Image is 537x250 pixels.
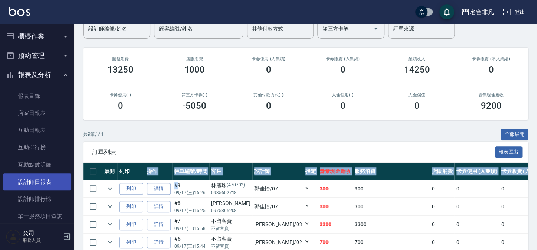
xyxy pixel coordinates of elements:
[3,122,71,139] a: 互助日報表
[6,229,21,244] img: Person
[315,93,371,97] h2: 入金使用(-)
[172,180,209,198] td: #9
[389,57,445,61] h2: 業績收入
[104,183,116,194] button: expand row
[454,163,499,180] th: 卡券使用 (入業績)
[3,173,71,190] a: 設計師日報表
[147,219,171,230] a: 詳情
[174,207,207,214] p: 09/17 (三) 16:25
[430,163,454,180] th: 店販消費
[353,216,430,233] td: 3300
[3,65,71,84] button: 報表及分析
[454,216,499,233] td: 0
[119,201,143,212] button: 列印
[92,93,149,97] h2: 卡券使用(-)
[304,180,318,198] td: Y
[488,64,494,75] h3: 0
[389,93,445,97] h2: 入金儲值
[404,64,430,75] h3: 14250
[145,163,172,180] th: 操作
[147,237,171,248] a: 詳情
[430,216,454,233] td: 0
[184,64,205,75] h3: 1000
[240,57,297,61] h2: 卡券使用 (入業績)
[147,201,171,212] a: 詳情
[252,163,304,180] th: 設計師
[252,180,304,198] td: 郭佳怡 /07
[118,100,123,111] h3: 0
[211,207,250,214] p: 0975865208
[211,225,250,232] p: 不留客資
[318,216,353,233] td: 3300
[318,163,353,180] th: 營業現金應收
[315,57,371,61] h2: 卡券販賣 (入業績)
[107,64,133,75] h3: 13250
[353,180,430,198] td: 300
[266,64,271,75] h3: 0
[119,183,143,195] button: 列印
[211,182,250,189] div: 林麗珠
[3,46,71,65] button: 預約管理
[454,198,499,215] td: 0
[463,93,520,97] h2: 營業現金應收
[353,163,430,180] th: 服務消費
[3,27,71,46] button: 櫃檯作業
[92,148,495,156] span: 訂單列表
[430,198,454,215] td: 0
[119,219,143,230] button: 列印
[211,217,250,225] div: 不留客資
[495,148,523,155] a: 報表匯出
[166,93,223,97] h2: 第三方卡券(-)
[23,237,61,244] p: 服務人員
[353,198,430,215] td: 300
[340,100,345,111] h3: 0
[172,216,209,233] td: #7
[172,198,209,215] td: #8
[174,225,207,232] p: 09/17 (三) 15:58
[174,243,207,250] p: 09/17 (三) 15:44
[3,208,71,225] a: 單一服務項目查詢
[439,4,454,19] button: save
[340,64,345,75] h3: 0
[166,57,223,61] h2: 店販消費
[209,163,252,180] th: 客戶
[182,100,206,111] h3: -5050
[147,183,171,195] a: 詳情
[318,180,353,198] td: 300
[9,7,30,16] img: Logo
[370,23,382,35] button: Open
[3,139,71,156] a: 互助排行榜
[458,4,496,20] button: 名留非凡
[103,163,117,180] th: 展開
[174,189,207,196] p: 09/17 (三) 16:26
[3,190,71,208] a: 設計師排行榜
[3,156,71,173] a: 互助點數明細
[414,100,420,111] h3: 0
[266,100,271,111] h3: 0
[3,105,71,122] a: 店家日報表
[318,198,353,215] td: 300
[470,7,494,17] div: 名留非凡
[252,198,304,215] td: 郭佳怡 /07
[3,87,71,105] a: 報表目錄
[92,57,149,61] h3: 服務消費
[104,237,116,248] button: expand row
[252,216,304,233] td: [PERSON_NAME] /03
[119,237,143,248] button: 列印
[463,57,520,61] h2: 卡券販賣 (不入業績)
[104,201,116,212] button: expand row
[304,163,318,180] th: 指定
[104,219,116,230] button: expand row
[211,235,250,243] div: 不留客資
[501,129,528,140] button: 全部展開
[211,199,250,207] div: [PERSON_NAME]
[211,243,250,250] p: 不留客資
[172,163,209,180] th: 帳單編號/時間
[227,182,245,189] p: (470702)
[304,216,318,233] td: Y
[240,93,297,97] h2: 其他付款方式(-)
[499,5,528,19] button: 登出
[211,189,250,196] p: 0935602718
[23,230,61,237] h5: 公司
[481,100,501,111] h3: 9200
